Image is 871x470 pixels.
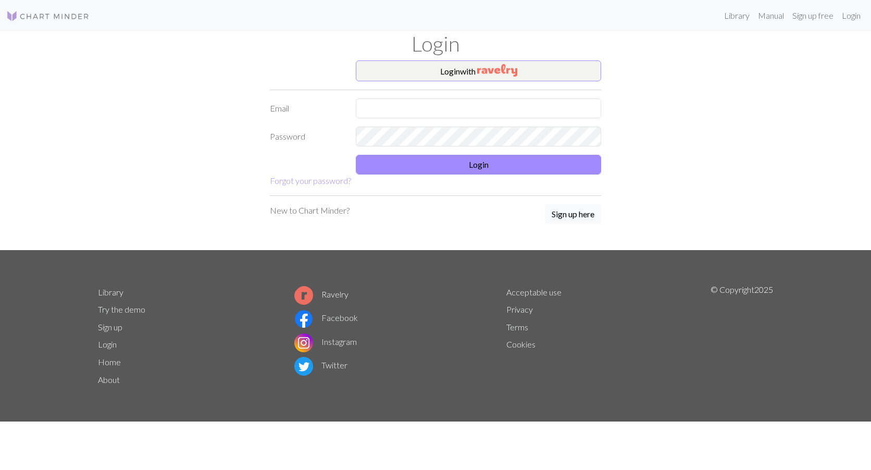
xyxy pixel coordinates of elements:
[294,360,347,370] a: Twitter
[838,5,865,26] a: Login
[92,31,779,56] h1: Login
[294,286,313,305] img: Ravelry logo
[98,287,123,297] a: Library
[98,304,145,314] a: Try the demo
[506,339,536,349] a: Cookies
[545,204,601,225] a: Sign up here
[506,322,528,332] a: Terms
[6,10,90,22] img: Logo
[270,176,351,185] a: Forgot your password?
[788,5,838,26] a: Sign up free
[98,339,117,349] a: Login
[98,322,122,332] a: Sign up
[294,289,349,299] a: Ravelry
[506,287,562,297] a: Acceptable use
[294,337,357,347] a: Instagram
[264,127,350,146] label: Password
[270,204,350,217] p: New to Chart Minder?
[506,304,533,314] a: Privacy
[294,310,313,328] img: Facebook logo
[711,283,773,389] p: © Copyright 2025
[720,5,754,26] a: Library
[294,357,313,376] img: Twitter logo
[545,204,601,224] button: Sign up here
[98,357,121,367] a: Home
[294,333,313,352] img: Instagram logo
[356,60,601,81] button: Loginwith
[754,5,788,26] a: Manual
[98,375,120,385] a: About
[294,313,358,323] a: Facebook
[356,155,601,175] button: Login
[264,98,350,118] label: Email
[477,64,517,77] img: Ravelry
